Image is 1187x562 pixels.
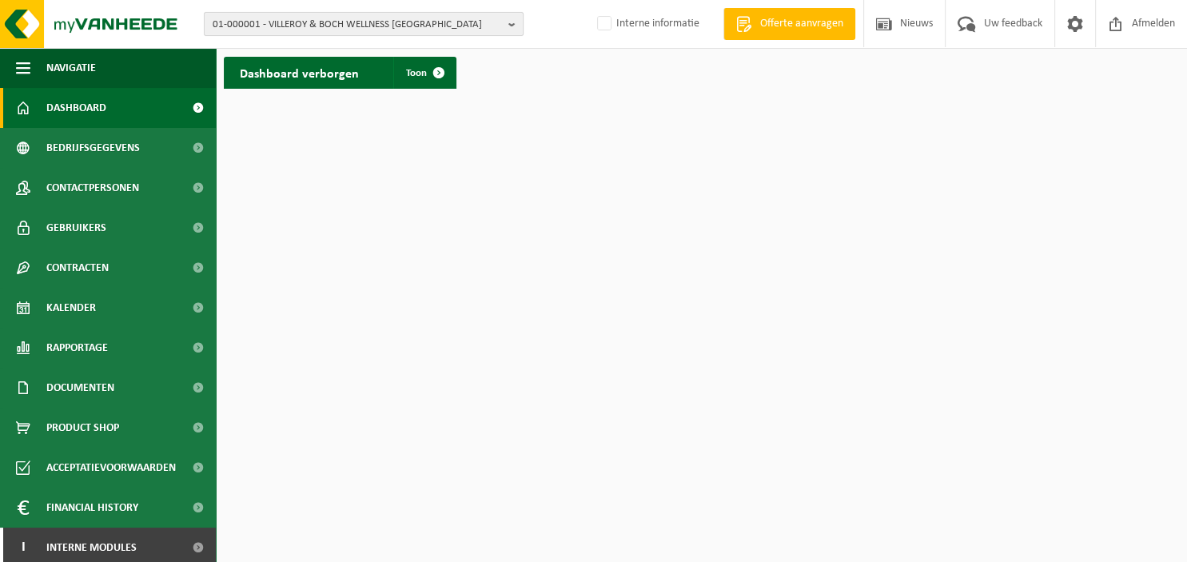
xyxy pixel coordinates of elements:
[213,13,502,37] span: 01-000001 - VILLEROY & BOCH WELLNESS [GEOGRAPHIC_DATA]
[46,448,176,488] span: Acceptatievoorwaarden
[46,408,119,448] span: Product Shop
[46,288,96,328] span: Kalender
[756,16,847,32] span: Offerte aanvragen
[46,328,108,368] span: Rapportage
[46,488,138,528] span: Financial History
[224,57,375,88] h2: Dashboard verborgen
[46,88,106,128] span: Dashboard
[406,68,427,78] span: Toon
[46,168,139,208] span: Contactpersonen
[46,248,109,288] span: Contracten
[393,57,455,89] a: Toon
[46,208,106,248] span: Gebruikers
[46,48,96,88] span: Navigatie
[594,12,699,36] label: Interne informatie
[723,8,855,40] a: Offerte aanvragen
[204,12,524,36] button: 01-000001 - VILLEROY & BOCH WELLNESS [GEOGRAPHIC_DATA]
[46,128,140,168] span: Bedrijfsgegevens
[46,368,114,408] span: Documenten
